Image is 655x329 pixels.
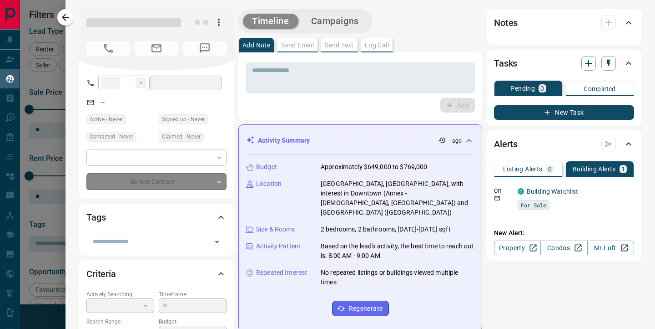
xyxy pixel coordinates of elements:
[256,242,301,251] p: Activity Pattern
[211,236,223,248] button: Open
[86,41,130,56] span: No Number
[321,162,427,172] p: Approximately $649,000 to $769,000
[494,56,517,71] h2: Tasks
[256,268,307,278] p: Repeated Interest
[256,225,295,234] p: Size & Rooms
[321,225,451,234] p: 2 bedrooms, 2 bathrooms, [DATE]-[DATE] sqft
[135,41,178,56] span: No Email
[510,85,535,92] p: Pending
[162,132,201,141] span: Claimed - Never
[256,179,282,189] p: Location
[90,132,133,141] span: Contacted - Never
[86,290,154,298] p: Actively Searching:
[242,42,270,48] p: Add Note
[548,166,552,172] p: 0
[494,12,634,34] div: Notes
[321,179,474,217] p: [GEOGRAPHIC_DATA], [GEOGRAPHIC_DATA], with interest in Downtown (Annex - [DEMOGRAPHIC_DATA], [GEO...
[86,206,227,228] div: Tags
[587,241,634,255] a: Mr.Loft
[573,166,616,172] p: Building Alerts
[494,187,512,195] p: Off
[503,166,543,172] p: Listing Alerts
[540,85,544,92] p: 0
[521,200,546,210] span: For Sale
[332,301,389,316] button: Regenerate
[256,162,277,172] p: Budget
[527,188,578,195] a: Building Watchlist
[90,115,123,124] span: Active - Never
[86,173,227,190] div: Do Not Contact
[302,14,368,29] button: Campaigns
[246,132,474,149] div: Activity Summary-- ago
[494,228,634,238] p: New Alert:
[183,41,227,56] span: No Number
[540,241,587,255] a: Condos
[86,318,154,326] p: Search Range:
[86,210,106,225] h2: Tags
[101,98,105,106] a: --
[494,133,634,155] div: Alerts
[494,195,500,201] svg: Email
[258,136,310,145] p: Activity Summary
[494,52,634,74] div: Tasks
[518,188,524,195] div: condos.ca
[584,86,616,92] p: Completed
[494,15,518,30] h2: Notes
[162,115,205,124] span: Signed up - Never
[448,137,462,145] p: -- ago
[243,14,298,29] button: Timeline
[494,105,634,120] button: New Task
[86,267,116,281] h2: Criteria
[494,241,541,255] a: Property
[621,166,625,172] p: 1
[321,268,474,287] p: No repeated listings or buildings viewed multiple times
[159,318,227,326] p: Budget:
[86,263,227,285] div: Criteria
[321,242,474,261] p: Based on the lead's activity, the best time to reach out is: 8:00 AM - 9:00 AM
[159,290,227,298] p: Timeframe:
[494,137,518,151] h2: Alerts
